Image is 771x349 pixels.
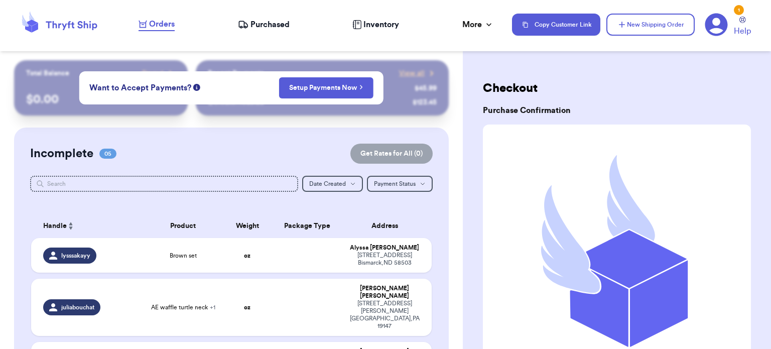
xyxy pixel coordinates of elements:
button: Get Rates for All (0) [350,144,433,164]
th: Address [343,214,432,238]
a: 1 [705,13,728,36]
a: Payout [142,68,176,78]
p: Total Balance [26,68,69,78]
a: Setup Payments Now [289,83,363,93]
p: $ 0.00 [26,91,176,107]
span: lysssakayy [61,252,90,260]
div: 1 [734,5,744,15]
h2: Incomplete [30,146,93,162]
button: New Shipping Order [606,14,695,36]
span: Date Created [309,181,346,187]
button: Setup Payments Now [279,77,373,98]
span: View all [399,68,425,78]
span: + 1 [210,304,215,310]
strong: oz [244,253,250,259]
h3: Purchase Confirmation [483,104,751,117]
div: Alyssa [PERSON_NAME] [349,244,420,252]
th: Product [143,214,223,238]
input: Search [30,176,298,192]
strong: oz [244,304,250,310]
p: Recent Payments [208,68,264,78]
div: $ 45.99 [415,83,437,93]
span: Payment Status [374,181,416,187]
a: Inventory [352,19,399,31]
a: Orders [139,18,175,31]
span: AE waffle turtle neck [151,303,215,311]
div: $ 123.45 [413,97,437,107]
span: Help [734,25,751,37]
span: Brown set [170,252,197,260]
th: Weight [223,214,272,238]
h2: Checkout [483,80,751,96]
button: Sort ascending [67,220,75,232]
th: Package Type [272,214,344,238]
div: [STREET_ADDRESS] Bismarck , ND 58503 [349,252,420,267]
span: Purchased [250,19,290,31]
a: Help [734,17,751,37]
span: Orders [149,18,175,30]
span: Inventory [363,19,399,31]
div: [STREET_ADDRESS][PERSON_NAME] [GEOGRAPHIC_DATA] , PA 19147 [349,300,420,330]
span: Want to Accept Payments? [89,82,191,94]
span: Payout [142,68,164,78]
a: View all [399,68,437,78]
span: Handle [43,221,67,231]
div: More [462,19,494,31]
span: 05 [99,149,116,159]
span: juliabouchat [61,303,94,311]
button: Copy Customer Link [512,14,600,36]
div: [PERSON_NAME] [PERSON_NAME] [349,285,420,300]
button: Payment Status [367,176,433,192]
a: Purchased [238,19,290,31]
button: Date Created [302,176,363,192]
